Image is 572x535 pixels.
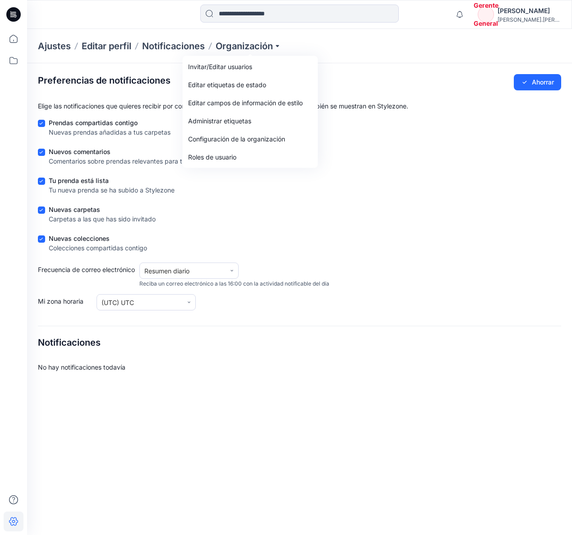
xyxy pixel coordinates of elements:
a: Roles de usuario [185,148,316,166]
font: Colecciones compartidas contigo [49,244,147,252]
font: Nuevas prendas añadidas a tus carpetas [49,128,171,136]
font: Resumen diario [144,267,189,275]
font: Comentarios sobre prendas relevantes para ti [49,157,184,165]
font: Nuevas colecciones [49,235,110,242]
font: Invitar/Editar usuarios [188,63,252,70]
font: Ajustes [38,41,71,52]
font: Configuración de la organización [188,135,285,143]
font: Frecuencia de correo electrónico [38,266,135,273]
font: Carpetas a las que has sido invitado [49,215,156,223]
a: Editar campos de información de estilo [185,94,316,112]
font: No hay notificaciones todavía [38,363,125,371]
font: Ahorrar [532,79,554,86]
button: Ahorrar [514,74,561,90]
font: Notificaciones [38,337,101,348]
font: [PERSON_NAME] [498,7,550,14]
font: Notificaciones [142,41,205,52]
font: Administrar etiquetas [188,117,251,125]
font: Prendas compartidas contigo [49,119,138,127]
font: Editar etiquetas de estado [188,81,266,89]
a: Editar etiquetas de estado [185,76,316,94]
font: Preferencias de notificaciones [38,75,171,86]
font: (UTC) UTC [101,299,134,306]
font: Roles de usuario [188,153,236,161]
a: Administrar etiquetas [185,112,316,130]
font: Reciba un correo electrónico a las 16:00 con la actividad notificable del día [139,280,329,287]
font: Tu nueva prenda se ha subido a Stylezone [49,186,175,194]
a: Configuración de la organización [185,130,316,148]
a: Notificaciones [142,40,205,52]
font: Nuevos comentarios [49,148,111,155]
font: Editar perfil [82,41,131,52]
font: Elige las notificaciones que quieres recibir por correo electrónico. Todas tus notificaciones tam... [38,102,408,110]
font: Tu prenda está lista [49,177,109,184]
font: Gerente General [474,1,498,27]
a: Invitar/Editar usuarios [185,58,316,76]
a: Editar perfil [82,40,131,52]
font: Editar campos de información de estilo [188,99,303,107]
font: Mi zona horaria [38,297,83,305]
font: Nuevas carpetas [49,206,100,213]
